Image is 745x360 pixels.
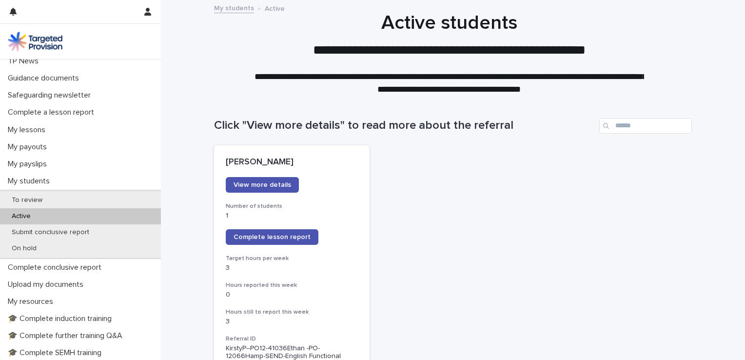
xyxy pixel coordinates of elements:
p: My resources [4,297,61,306]
p: Upload my documents [4,280,91,289]
a: View more details [226,177,299,193]
a: My students [214,2,254,13]
p: 3 [226,318,358,326]
img: M5nRWzHhSzIhMunXDL62 [8,32,62,51]
p: Submit conclusive report [4,228,97,237]
p: [PERSON_NAME] [226,157,358,168]
p: To review [4,196,50,204]
p: 🎓 Complete further training Q&A [4,331,130,340]
input: Search [599,118,692,134]
p: 3 [226,264,358,272]
p: My students [4,177,58,186]
p: Complete a lesson report [4,108,102,117]
span: Complete lesson report [234,234,311,240]
p: On hold [4,244,44,253]
p: Guidance documents [4,74,87,83]
p: My payouts [4,142,55,152]
p: TP News [4,57,46,66]
p: My payslips [4,160,55,169]
p: Complete conclusive report [4,263,109,272]
p: 🎓 Complete induction training [4,314,119,323]
h3: Target hours per week [226,255,358,262]
p: 0 [226,291,358,299]
p: Active [4,212,39,220]
h3: Number of students [226,202,358,210]
p: Active [265,2,285,13]
h3: Referral ID [226,335,358,343]
p: 🎓 Complete SEMH training [4,348,109,358]
p: My lessons [4,125,53,135]
p: Safeguarding newsletter [4,91,98,100]
h3: Hours reported this week [226,281,358,289]
h1: Click "View more details" to read more about the referral [214,119,595,133]
span: View more details [234,181,291,188]
p: 1 [226,212,358,220]
h1: Active students [210,11,688,35]
h3: Hours still to report this week [226,308,358,316]
a: Complete lesson report [226,229,318,245]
